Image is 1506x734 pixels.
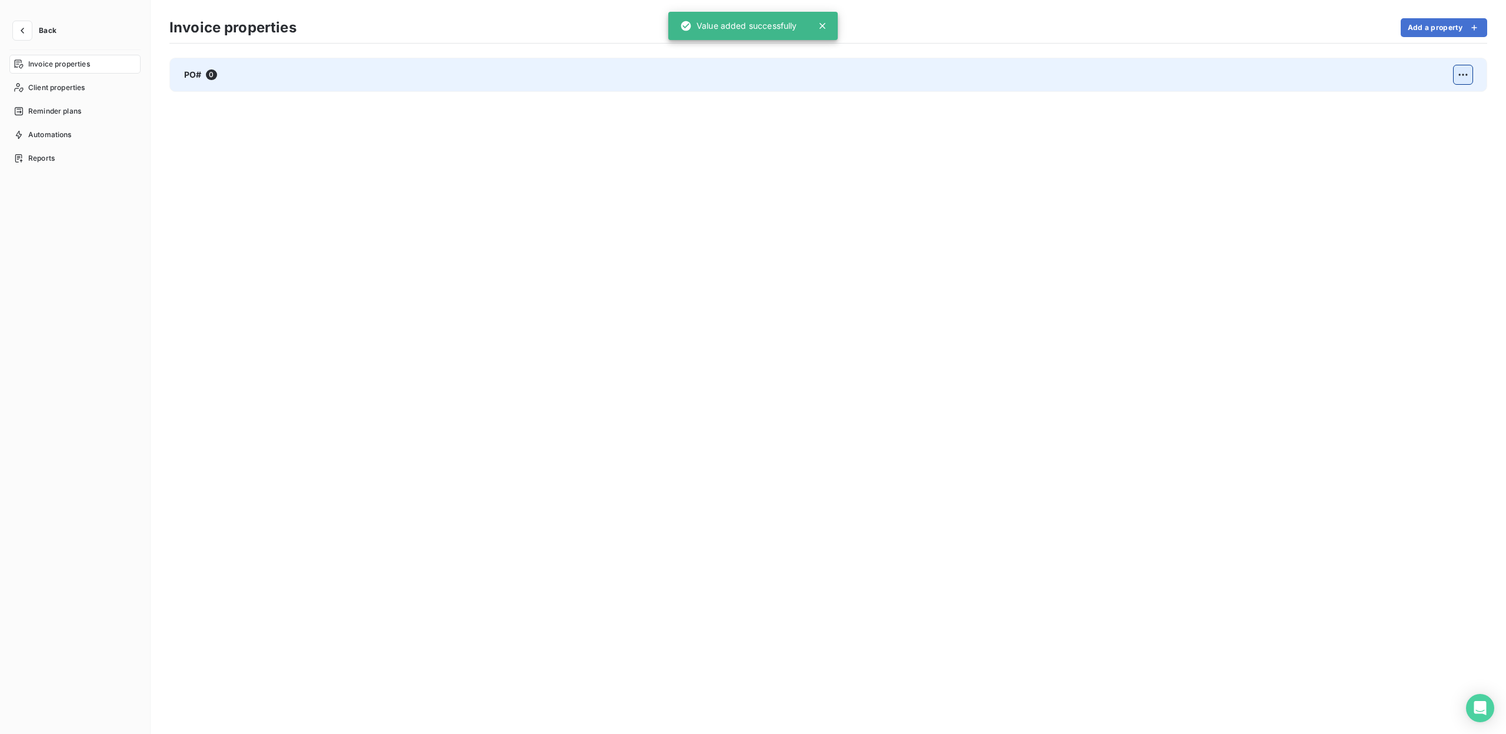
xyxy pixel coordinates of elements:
a: Client properties [9,78,141,97]
a: Reminder plans [9,102,141,121]
span: 0 [206,69,216,80]
span: Invoice properties [28,59,90,69]
span: Reports [28,153,55,164]
span: Automations [28,129,72,140]
a: Automations [9,125,141,144]
button: Add a property [1401,18,1487,37]
h3: Invoice properties [169,17,296,38]
span: PO# [184,69,201,81]
button: Back [9,21,66,40]
span: Client properties [28,82,85,93]
span: Reminder plans [28,106,81,117]
a: Reports [9,149,141,168]
span: Back [39,27,56,34]
div: Open Intercom Messenger [1466,694,1494,722]
div: Value added successfully [680,15,797,36]
a: Invoice properties [9,55,141,74]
